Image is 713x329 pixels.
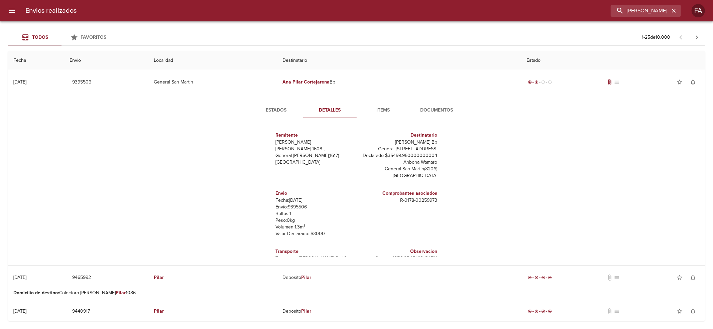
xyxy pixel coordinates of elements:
[32,34,48,40] span: Todos
[4,3,20,19] button: menu
[154,275,164,280] em: Pilar
[692,4,705,17] div: Abrir información de usuario
[276,132,354,139] h6: Remitente
[686,305,700,318] button: Activar notificaciones
[70,76,94,89] button: 9395506
[690,274,696,281] span: notifications_none
[72,274,91,282] span: 9465992
[526,274,553,281] div: Entregado
[606,308,613,315] span: No tiene documentos adjuntos
[692,4,705,17] div: FA
[359,132,438,139] h6: Destinatario
[673,34,689,40] span: Pagina anterior
[81,34,107,40] span: Favoritos
[606,79,613,86] span: Tiene documentos adjuntos
[276,217,354,224] p: Peso: 0 kg
[361,106,406,115] span: Items
[250,102,464,118] div: Tabs detalle de guia
[304,79,330,85] em: Cortejarena
[276,197,354,204] p: Fecha: [DATE]
[13,275,26,280] div: [DATE]
[548,80,552,84] span: radio_button_unchecked
[528,309,532,313] span: radio_button_checked
[13,290,700,296] p: Colectora [PERSON_NAME] 1086
[541,309,545,313] span: radio_button_checked
[70,272,94,284] button: 9465992
[642,34,670,41] p: 1 - 25 de 10.000
[277,51,521,70] th: Destinatario
[276,230,354,237] p: Valor Declarado: $ 3000
[302,275,312,280] em: Pilar
[302,308,312,314] em: Pilar
[276,255,354,262] p: Transporte: [PERSON_NAME] Del Sur
[276,224,354,230] p: Volumen: 1.3 m
[283,79,291,85] em: Ana
[613,79,620,86] span: No tiene pedido asociado
[359,139,438,146] p: [PERSON_NAME] Bp
[686,75,700,89] button: Activar notificaciones
[116,290,126,296] em: Pilar
[277,70,521,94] td: Bp
[613,274,620,281] span: No tiene pedido asociado
[13,308,26,314] div: [DATE]
[359,172,438,179] p: [GEOGRAPHIC_DATA]
[534,276,539,280] span: radio_button_checked
[541,276,545,280] span: radio_button_checked
[528,276,532,280] span: radio_button_checked
[307,106,353,115] span: Detalles
[277,299,521,323] td: Deposito
[148,70,277,94] td: General San Martin
[606,274,613,281] span: No tiene documentos adjuntos
[25,5,77,16] h6: Envios realizados
[72,307,90,316] span: 9440917
[154,308,164,314] em: Pilar
[676,79,683,86] span: star_border
[673,271,686,284] button: Agregar a favoritos
[528,80,532,84] span: radio_button_checked
[548,309,552,313] span: radio_button_checked
[277,266,521,290] td: Deposito
[521,51,705,70] th: Estado
[611,5,670,17] input: buscar
[13,79,26,85] div: [DATE]
[276,159,354,166] p: [GEOGRAPHIC_DATA]
[359,166,438,172] p: General San Martin ( 8206 )
[359,255,438,269] p: General [GEOGRAPHIC_DATA][PERSON_NAME]
[13,290,59,296] b: Domicilio de destino :
[64,51,148,70] th: Envio
[690,79,696,86] span: notifications_none
[293,79,303,85] em: Pilar
[359,146,438,166] p: General [STREET_ADDRESS] Declarado $35499.950000000004 Anbona Wamaro
[254,106,299,115] span: Estados
[414,106,460,115] span: Documentos
[359,190,438,197] h6: Comprobantes asociados
[70,305,93,318] button: 9440917
[8,51,64,70] th: Fecha
[304,223,306,228] sup: 3
[689,29,705,45] span: Pagina siguiente
[526,308,553,315] div: Entregado
[676,274,683,281] span: star_border
[276,139,354,146] p: [PERSON_NAME]
[534,309,539,313] span: radio_button_checked
[690,308,696,315] span: notifications_none
[359,197,438,204] p: R - 0178 - 00259973
[276,248,354,255] h6: Transporte
[148,51,277,70] th: Localidad
[613,308,620,315] span: No tiene pedido asociado
[276,210,354,217] p: Bultos: 1
[541,80,545,84] span: radio_button_unchecked
[359,248,438,255] h6: Observacion
[526,79,553,86] div: Despachado
[276,204,354,210] p: Envío: 9395506
[686,271,700,284] button: Activar notificaciones
[8,29,115,45] div: Tabs Envios
[276,152,354,159] p: General [PERSON_NAME] ( 1617 )
[548,276,552,280] span: radio_button_checked
[72,78,91,87] span: 9395506
[534,80,539,84] span: radio_button_checked
[276,190,354,197] h6: Envio
[676,308,683,315] span: star_border
[276,146,354,152] p: [PERSON_NAME] 1608 ,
